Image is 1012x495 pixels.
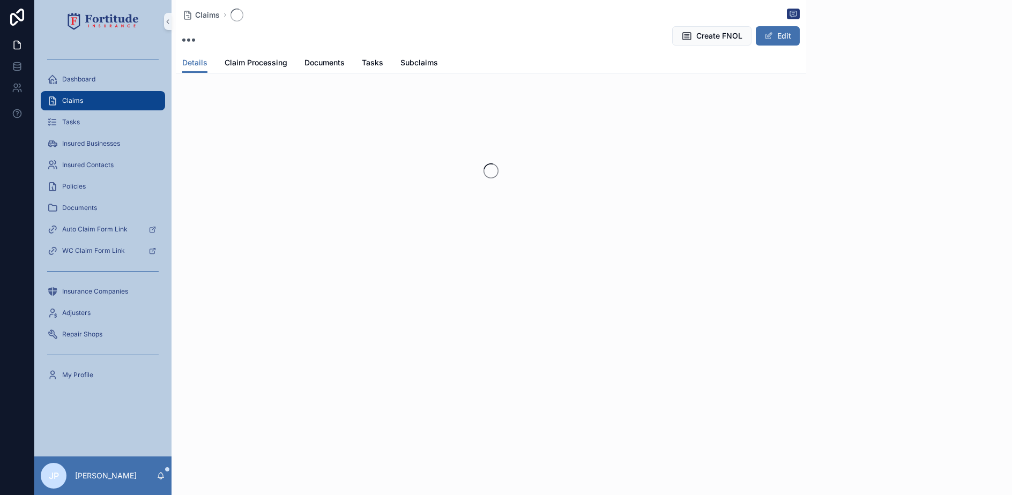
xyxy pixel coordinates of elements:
span: Auto Claim Form Link [62,225,128,234]
a: WC Claim Form Link [41,241,165,260]
span: Dashboard [62,75,95,84]
span: Tasks [62,118,80,126]
img: App logo [68,13,139,30]
span: Claims [62,96,83,105]
a: Dashboard [41,70,165,89]
a: Claim Processing [225,53,287,74]
span: Documents [304,57,345,68]
a: My Profile [41,365,165,385]
button: Create FNOL [672,26,751,46]
span: Insured Businesses [62,139,120,148]
span: Policies [62,182,86,191]
span: WC Claim Form Link [62,246,125,255]
span: JP [49,469,59,482]
a: Auto Claim Form Link [41,220,165,239]
span: Adjusters [62,309,91,317]
a: Insured Businesses [41,134,165,153]
span: Claim Processing [225,57,287,68]
a: Documents [41,198,165,217]
span: Claims [195,10,220,20]
a: Insured Contacts [41,155,165,175]
a: Tasks [362,53,383,74]
div: scrollable content [34,43,172,399]
a: Details [182,53,207,73]
a: Insurance Companies [41,282,165,301]
a: Repair Shops [41,325,165,344]
a: Claims [182,10,220,20]
span: Details [182,57,207,68]
a: Documents [304,53,345,74]
span: My Profile [62,371,93,379]
p: [PERSON_NAME] [75,470,137,481]
button: Edit [756,26,800,46]
a: Tasks [41,112,165,132]
a: Claims [41,91,165,110]
span: Tasks [362,57,383,68]
span: Create FNOL [696,31,742,41]
span: Insured Contacts [62,161,114,169]
a: Policies [41,177,165,196]
span: Insurance Companies [62,287,128,296]
a: Subclaims [400,53,438,74]
span: Repair Shops [62,330,102,339]
span: Subclaims [400,57,438,68]
span: Documents [62,204,97,212]
a: Adjusters [41,303,165,322]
